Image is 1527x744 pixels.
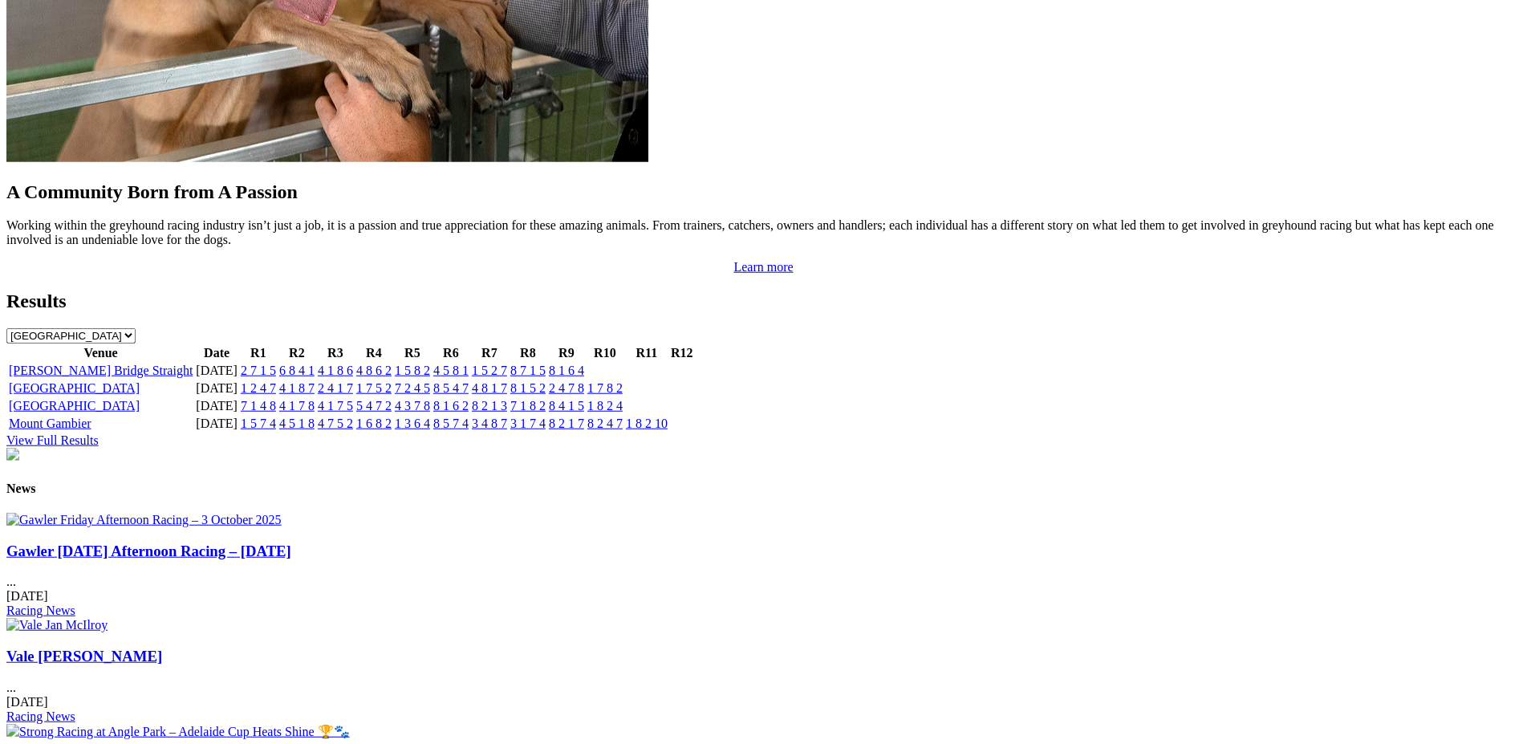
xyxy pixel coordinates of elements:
[395,364,430,377] a: 1 5 8 2
[549,364,584,377] a: 8 1 6 4
[278,345,315,361] th: R2
[241,381,276,395] a: 1 2 4 7
[241,364,276,377] a: 2 7 1 5
[510,364,546,377] a: 8 7 1 5
[279,381,315,395] a: 4 1 8 7
[394,345,431,361] th: R5
[195,380,238,396] td: [DATE]
[6,648,1521,724] div: ...
[587,399,623,413] a: 1 8 2 4
[6,543,291,559] a: Gawler [DATE] Afternoon Racing – [DATE]
[510,345,546,361] th: R8
[587,345,623,361] th: R10
[433,364,469,377] a: 4 5 8 1
[433,399,469,413] a: 8 1 6 2
[9,399,140,413] a: [GEOGRAPHIC_DATA]
[6,218,1521,247] p: Working within the greyhound racing industry isn’t just a job, it is a passion and true appreciat...
[395,417,430,430] a: 1 3 6 4
[355,345,392,361] th: R4
[670,345,694,361] th: R12
[9,417,91,430] a: Mount Gambier
[6,709,75,723] a: Racing News
[195,416,238,432] td: [DATE]
[6,513,282,527] img: Gawler Friday Afternoon Racing – 3 October 2025
[318,417,353,430] a: 4 7 5 2
[510,399,546,413] a: 7 1 8 2
[6,695,48,709] span: [DATE]
[9,381,140,395] a: [GEOGRAPHIC_DATA]
[472,417,507,430] a: 3 4 8 7
[6,724,350,739] img: Strong Racing at Angle Park – Adelaide Cup Heats Shine 🏆🐾
[6,589,48,603] span: [DATE]
[356,381,392,395] a: 1 7 5 2
[549,381,584,395] a: 2 4 7 8
[8,345,193,361] th: Venue
[471,345,508,361] th: R7
[318,399,353,413] a: 4 1 7 5
[433,345,469,361] th: R6
[6,648,162,665] a: Vale [PERSON_NAME]
[733,260,793,274] a: Learn more
[6,618,108,632] img: Vale Jan McIlroy
[9,364,193,377] a: [PERSON_NAME] Bridge Straight
[433,381,469,395] a: 8 5 4 7
[356,417,392,430] a: 1 6 8 2
[356,364,392,377] a: 4 8 6 2
[510,417,546,430] a: 3 1 7 4
[472,399,507,413] a: 8 2 1 3
[6,448,19,461] img: chasers_homepage.jpg
[195,363,238,379] td: [DATE]
[6,181,1521,203] h2: A Community Born from A Passion
[548,345,585,361] th: R9
[433,417,469,430] a: 8 5 7 4
[279,364,315,377] a: 6 8 4 1
[6,433,99,447] a: View Full Results
[472,364,507,377] a: 1 5 2 7
[240,345,277,361] th: R1
[241,417,276,430] a: 1 5 7 4
[625,345,668,361] th: R11
[318,381,353,395] a: 2 4 1 7
[587,381,623,395] a: 1 7 8 2
[587,417,623,430] a: 8 2 4 7
[279,417,315,430] a: 4 5 1 8
[241,399,276,413] a: 7 1 4 8
[395,399,430,413] a: 4 3 7 8
[356,399,392,413] a: 5 4 7 2
[195,345,238,361] th: Date
[549,399,584,413] a: 8 4 1 5
[472,381,507,395] a: 4 8 1 7
[549,417,584,430] a: 8 2 1 7
[279,399,315,413] a: 4 1 7 8
[6,543,1521,619] div: ...
[6,604,75,617] a: Racing News
[6,482,1521,496] h4: News
[317,345,354,361] th: R3
[6,291,1521,312] h2: Results
[395,381,430,395] a: 7 2 4 5
[626,417,668,430] a: 1 8 2 10
[318,364,353,377] a: 4 1 8 6
[510,381,546,395] a: 8 1 5 2
[195,398,238,414] td: [DATE]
